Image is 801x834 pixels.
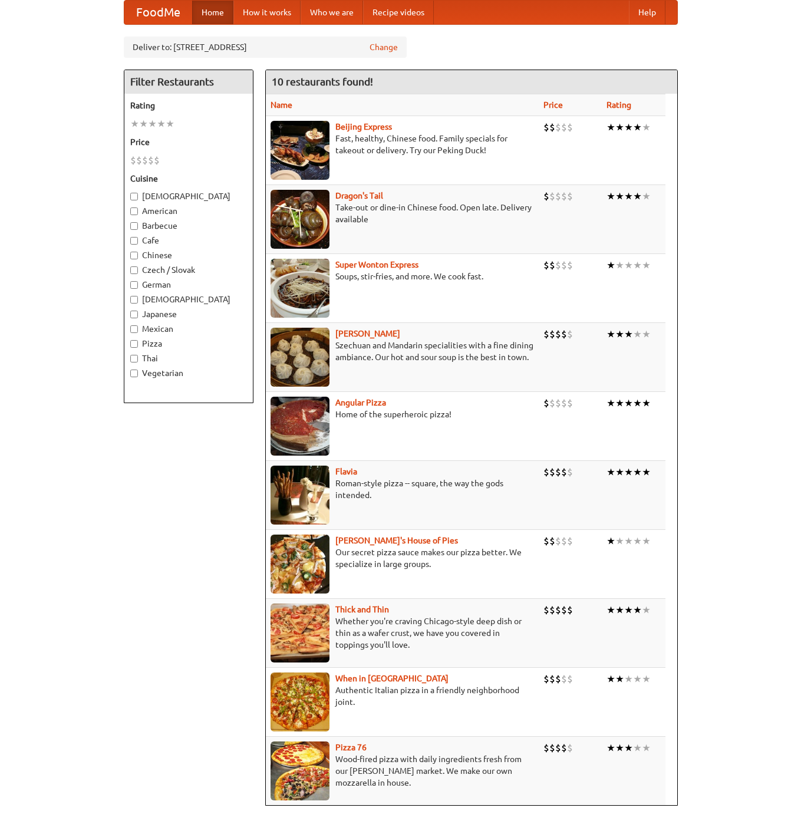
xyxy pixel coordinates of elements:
[192,1,233,24] a: Home
[130,207,138,215] input: American
[615,466,624,479] li: ★
[130,235,247,246] label: Cafe
[335,605,389,614] a: Thick and Thin
[555,673,561,685] li: $
[148,154,154,167] li: $
[567,604,573,617] li: $
[549,328,555,341] li: $
[130,311,138,318] input: Japanese
[624,121,633,134] li: ★
[130,193,138,200] input: [DEMOGRAPHIC_DATA]
[567,673,573,685] li: $
[555,121,561,134] li: $
[606,100,631,110] a: Rating
[335,122,392,131] b: Beijing Express
[370,41,398,53] a: Change
[606,673,615,685] li: ★
[148,117,157,130] li: ★
[561,673,567,685] li: $
[335,191,383,200] a: Dragon's Tail
[166,117,174,130] li: ★
[271,535,329,594] img: luigis.jpg
[549,259,555,272] li: $
[642,328,651,341] li: ★
[271,684,535,708] p: Authentic Italian pizza in a friendly neighborhood joint.
[549,673,555,685] li: $
[555,466,561,479] li: $
[543,190,549,203] li: $
[130,205,247,217] label: American
[335,674,449,683] b: When in [GEOGRAPHIC_DATA]
[567,121,573,134] li: $
[615,190,624,203] li: ★
[271,339,535,363] p: Szechuan and Mandarin specialities with a fine dining ambiance. Our hot and sour soup is the best...
[549,741,555,754] li: $
[130,308,247,320] label: Japanese
[606,741,615,754] li: ★
[335,467,357,476] b: Flavia
[561,259,567,272] li: $
[615,259,624,272] li: ★
[271,133,535,156] p: Fast, healthy, Chinese food. Family specials for takeout or delivery. Try our Peking Duck!
[271,741,329,800] img: pizza76.jpg
[335,329,400,338] a: [PERSON_NAME]
[124,1,192,24] a: FoodMe
[606,190,615,203] li: ★
[130,294,247,305] label: [DEMOGRAPHIC_DATA]
[130,117,139,130] li: ★
[130,281,138,289] input: German
[624,190,633,203] li: ★
[124,37,407,58] div: Deliver to: [STREET_ADDRESS]
[624,397,633,410] li: ★
[642,741,651,754] li: ★
[555,604,561,617] li: $
[642,673,651,685] li: ★
[549,121,555,134] li: $
[271,408,535,420] p: Home of the superheroic pizza!
[543,328,549,341] li: $
[642,397,651,410] li: ★
[561,535,567,548] li: $
[233,1,301,24] a: How it works
[130,173,247,184] h5: Cuisine
[633,397,642,410] li: ★
[633,466,642,479] li: ★
[549,604,555,617] li: $
[549,535,555,548] li: $
[335,536,458,545] b: [PERSON_NAME]'s House of Pies
[130,323,247,335] label: Mexican
[555,397,561,410] li: $
[543,259,549,272] li: $
[567,466,573,479] li: $
[633,328,642,341] li: ★
[271,202,535,225] p: Take-out or dine-in Chinese food. Open late. Delivery available
[561,741,567,754] li: $
[633,121,642,134] li: ★
[130,325,138,333] input: Mexican
[335,743,367,752] a: Pizza 76
[335,398,386,407] a: Angular Pizza
[130,249,247,261] label: Chinese
[271,604,329,662] img: thick.jpg
[543,673,549,685] li: $
[624,604,633,617] li: ★
[615,328,624,341] li: ★
[543,604,549,617] li: $
[606,121,615,134] li: ★
[130,220,247,232] label: Barbecue
[335,260,418,269] a: Super Wonton Express
[567,535,573,548] li: $
[130,340,138,348] input: Pizza
[567,190,573,203] li: $
[136,154,142,167] li: $
[615,741,624,754] li: ★
[301,1,363,24] a: Who we are
[555,190,561,203] li: $
[606,328,615,341] li: ★
[624,673,633,685] li: ★
[130,266,138,274] input: Czech / Slovak
[615,604,624,617] li: ★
